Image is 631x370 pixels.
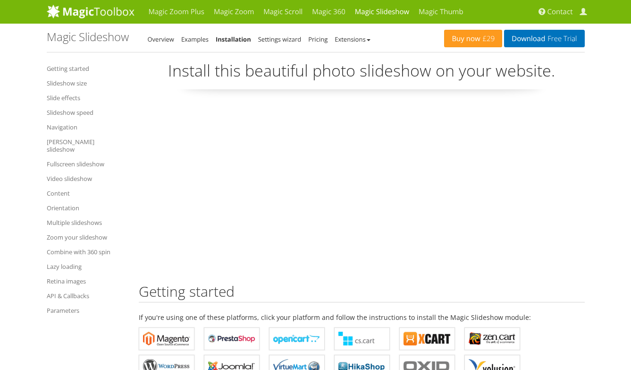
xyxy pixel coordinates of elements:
a: Zoom your slideshow [47,232,125,243]
a: Overview [148,35,174,43]
a: Magic Slideshow for Zen Cart [464,327,520,350]
a: Content [47,188,125,199]
p: Install this beautiful photo slideshow on your website. [139,60,585,89]
span: £29 [480,35,495,43]
a: Parameters [47,305,125,316]
b: Magic Slideshow for PrestaShop [208,332,255,346]
b: Magic Slideshow for Magento [143,332,190,346]
a: Navigation [47,121,125,133]
a: Combine with 360 spin [47,246,125,258]
a: Settings wizard [258,35,302,43]
a: API & Callbacks [47,290,125,301]
a: Magic Slideshow for OpenCart [269,327,325,350]
a: Buy now£29 [444,30,502,47]
a: Slide effects [47,92,125,103]
a: Pricing [308,35,328,43]
a: Orientation [47,202,125,214]
b: Magic Slideshow for Zen Cart [469,332,516,346]
a: Multiple slideshows [47,217,125,228]
a: Retina images [47,275,125,287]
a: Fullscreen slideshow [47,158,125,170]
span: Contact [547,7,573,17]
a: Slideshow speed [47,107,125,118]
a: Slideshow size [47,77,125,89]
a: Examples [181,35,209,43]
a: Video slideshow [47,173,125,184]
h2: Getting started [139,284,585,302]
a: Extensions [335,35,370,43]
a: Installation [216,35,251,43]
a: DownloadFree Trial [504,30,584,47]
a: Magic Slideshow for PrestaShop [204,327,260,350]
a: [PERSON_NAME] slideshow [47,136,125,155]
img: MagicToolbox.com - Image tools for your website [47,4,135,18]
h1: Magic Slideshow [47,31,129,43]
a: Getting started [47,63,125,74]
a: Magic Slideshow for X-Cart [399,327,455,350]
span: Free Trial [545,35,577,43]
a: Lazy loading [47,261,125,272]
b: Magic Slideshow for X-Cart [404,332,451,346]
p: If you're using one of these platforms, click your platform and follow the instructions to instal... [139,312,585,323]
a: Magic Slideshow for CS-Cart [334,327,390,350]
b: Magic Slideshow for CS-Cart [338,332,386,346]
a: Magic Slideshow for Magento [139,327,194,350]
b: Magic Slideshow for OpenCart [273,332,320,346]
